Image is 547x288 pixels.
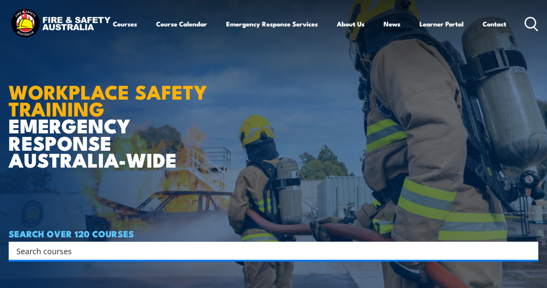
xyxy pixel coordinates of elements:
[226,13,318,34] a: Emergency Response Services
[9,61,220,168] h1: EMERGENCY RESPONSE AUSTRALIA-WIDE
[113,13,137,34] a: Courses
[384,13,400,34] a: News
[16,244,519,257] input: Search input
[483,13,506,34] a: Contact
[523,245,535,257] button: Search magnifier button
[419,13,464,34] a: Learner Portal
[18,245,521,257] form: Search form
[156,13,207,34] a: Course Calendar
[337,13,365,34] a: About Us
[9,76,207,123] strong: WORKPLACE SAFETY TRAINING
[9,229,538,238] h4: SEARCH OVER 120 COURSES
